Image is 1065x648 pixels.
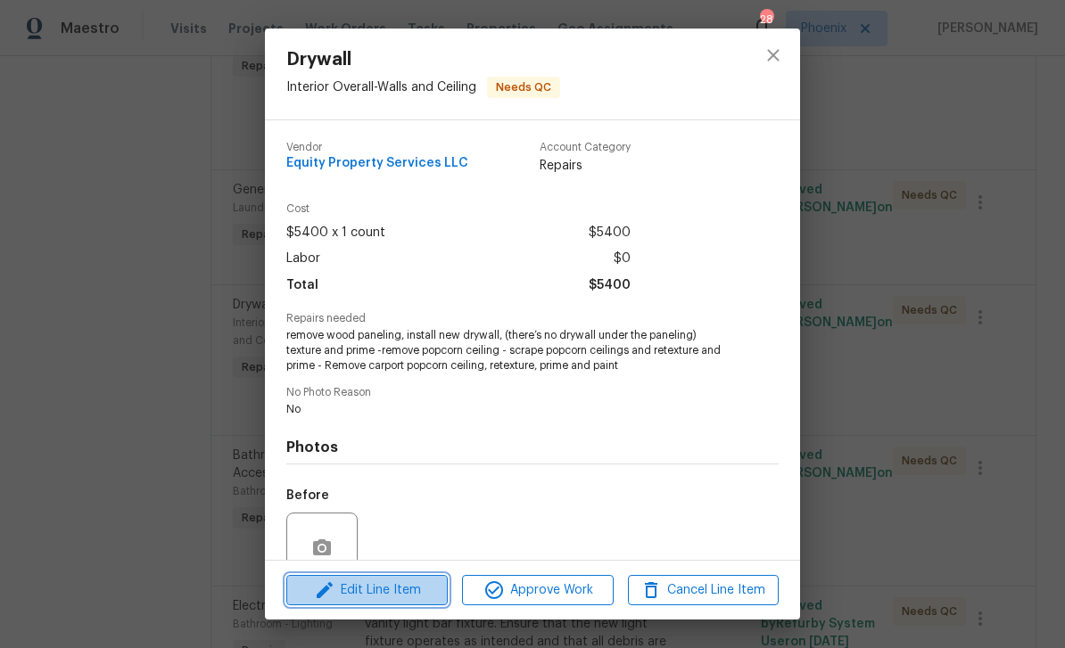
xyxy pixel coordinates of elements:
[286,328,730,373] span: remove wood paneling, install new drywall, (there’s no drywall under the paneling) texture and pr...
[286,246,320,272] span: Labor
[286,313,779,324] span: Repairs needed
[489,78,558,96] span: Needs QC
[286,142,468,153] span: Vendor
[286,50,560,70] span: Drywall
[760,11,772,29] div: 28
[614,246,631,272] span: $0
[286,439,779,456] h4: Photos
[628,575,779,606] button: Cancel Line Item
[286,157,468,170] span: Equity Property Services LLC
[292,579,442,602] span: Edit Line Item
[286,273,318,299] span: Total
[467,579,607,602] span: Approve Work
[589,273,631,299] span: $5400
[286,387,779,398] span: No Photo Reason
[286,220,385,246] span: $5400 x 1 count
[286,402,730,417] span: No
[752,34,795,77] button: close
[540,157,631,175] span: Repairs
[540,142,631,153] span: Account Category
[286,575,448,606] button: Edit Line Item
[286,489,329,502] h5: Before
[633,579,773,602] span: Cancel Line Item
[462,575,613,606] button: Approve Work
[286,203,631,215] span: Cost
[589,220,631,246] span: $5400
[286,81,476,94] span: Interior Overall - Walls and Ceiling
